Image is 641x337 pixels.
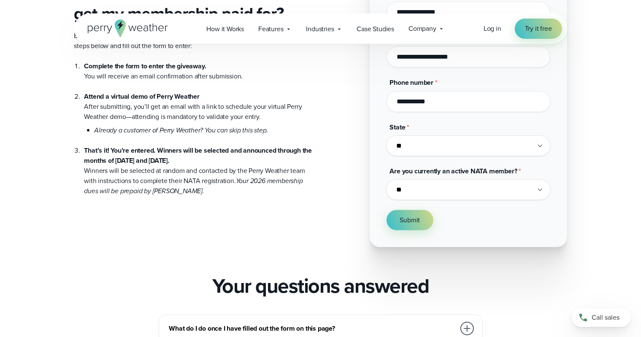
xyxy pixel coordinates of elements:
[357,24,395,34] span: Case Studies
[484,24,501,33] span: Log in
[572,308,631,327] a: Call sales
[390,166,517,176] span: Are you currently an active NATA member?
[408,24,436,34] span: Company
[84,146,312,165] strong: That’s it! You’re entered. Winners will be selected and announced through the months of [DATE] an...
[207,24,244,34] span: How it Works
[484,24,501,34] a: Log in
[525,24,552,34] span: Try it free
[84,135,314,196] li: Winners will be selected at random and contacted by the Perry Weather team with instructions to c...
[95,125,268,135] em: Already a customer of Perry Weather? You can skip this step.
[515,19,562,39] a: Try it free
[84,176,303,196] em: Your 2026 membership dues will be prepaid by [PERSON_NAME].
[390,122,406,132] span: State
[169,324,455,334] h3: What do I do once I have filled out the form on this page?
[350,20,402,38] a: Case Studies
[84,61,206,71] strong: Complete the form to enter the giveaway.
[306,24,334,34] span: Industries
[84,92,200,101] strong: Attend a virtual demo of Perry Weather
[258,24,283,34] span: Features
[390,78,434,87] span: Phone number
[592,313,619,323] span: Call sales
[212,274,429,298] h2: Your questions answered
[84,81,314,135] li: After submitting, you’ll get an email with a link to schedule your virtual Perry Weather demo—att...
[200,20,252,38] a: How it Works
[387,210,434,230] button: Submit
[84,61,314,81] li: You will receive an email confirmation after submission.
[400,215,420,225] span: Submit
